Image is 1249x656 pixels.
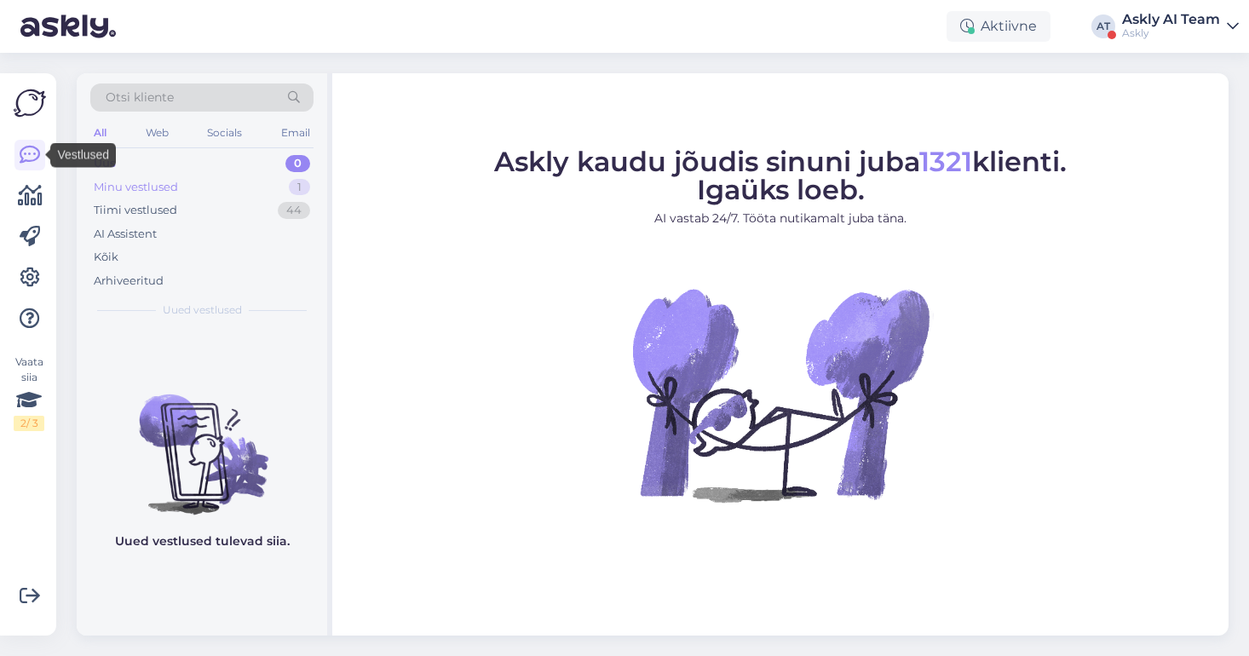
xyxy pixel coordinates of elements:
div: Socials [204,122,245,144]
img: No Chat active [627,241,934,548]
div: Arhiveeritud [94,273,164,290]
div: Email [278,122,314,144]
span: 1321 [919,145,972,178]
p: AI vastab 24/7. Tööta nutikamalt juba täna. [494,210,1067,227]
div: Tiimi vestlused [94,202,177,219]
span: Otsi kliente [106,89,174,106]
div: Askly AI Team [1122,13,1220,26]
div: All [90,122,110,144]
div: 0 [285,155,310,172]
div: Vestlused [50,143,116,168]
span: Uued vestlused [163,302,242,318]
div: AI Assistent [94,226,157,243]
div: 2 / 3 [14,416,44,431]
a: Askly AI TeamAskly [1122,13,1239,40]
img: No chats [77,364,327,517]
div: Vaata siia [14,354,44,431]
div: Aktiivne [947,11,1050,42]
div: Web [142,122,172,144]
span: Askly kaudu jõudis sinuni juba klienti. Igaüks loeb. [494,145,1067,206]
div: 1 [289,179,310,196]
div: Minu vestlused [94,179,178,196]
div: 44 [278,202,310,219]
div: Askly [1122,26,1220,40]
div: AT [1091,14,1115,38]
img: Askly Logo [14,87,46,119]
div: Kõik [94,249,118,266]
p: Uued vestlused tulevad siia. [115,532,290,550]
